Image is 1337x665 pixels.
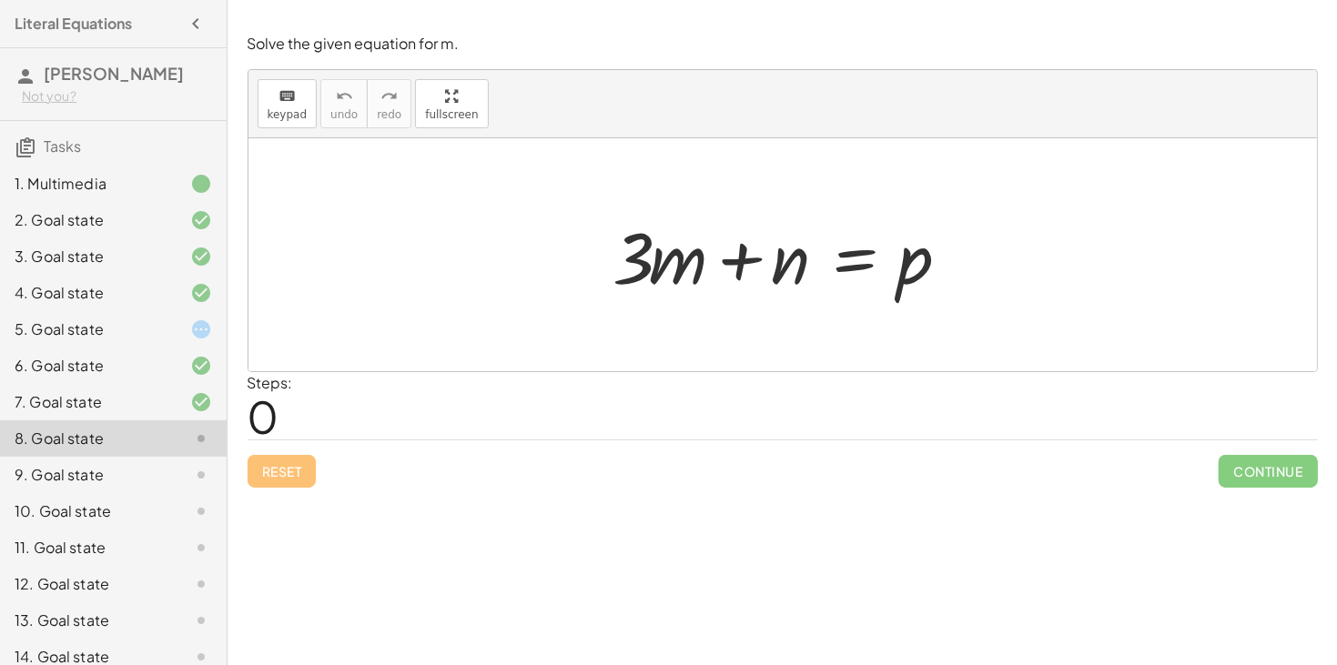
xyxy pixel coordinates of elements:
[190,537,212,559] i: Task not started.
[22,87,212,106] div: Not you?
[258,79,318,128] button: keyboardkeypad
[190,610,212,631] i: Task not started.
[15,464,161,486] div: 9. Goal state
[279,86,296,107] i: keyboard
[15,391,161,413] div: 7. Goal state
[15,355,161,377] div: 6. Goal state
[15,282,161,304] div: 4. Goal state
[248,388,279,444] span: 0
[248,34,1318,55] p: Solve the given equation for m.
[190,573,212,595] i: Task not started.
[15,13,132,35] h4: Literal Equations
[320,79,368,128] button: undoundo
[15,610,161,631] div: 13. Goal state
[415,79,488,128] button: fullscreen
[190,428,212,449] i: Task not started.
[377,108,401,121] span: redo
[425,108,478,121] span: fullscreen
[380,86,398,107] i: redo
[268,108,308,121] span: keypad
[248,373,293,392] label: Steps:
[15,246,161,267] div: 3. Goal state
[190,464,212,486] i: Task not started.
[367,79,411,128] button: redoredo
[190,282,212,304] i: Task finished and correct.
[330,108,358,121] span: undo
[190,209,212,231] i: Task finished and correct.
[190,391,212,413] i: Task finished and correct.
[15,209,161,231] div: 2. Goal state
[15,500,161,522] div: 10. Goal state
[190,246,212,267] i: Task finished and correct.
[190,318,212,340] i: Task started.
[15,428,161,449] div: 8. Goal state
[190,173,212,195] i: Task finished.
[15,173,161,195] div: 1. Multimedia
[44,136,81,156] span: Tasks
[15,537,161,559] div: 11. Goal state
[336,86,353,107] i: undo
[44,63,184,84] span: [PERSON_NAME]
[15,318,161,340] div: 5. Goal state
[190,355,212,377] i: Task finished and correct.
[190,500,212,522] i: Task not started.
[15,573,161,595] div: 12. Goal state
